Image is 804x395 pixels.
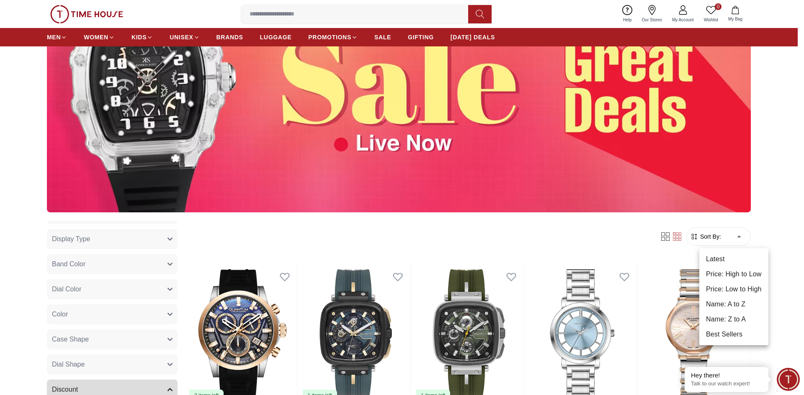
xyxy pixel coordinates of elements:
[699,297,768,312] li: Name: A to Z
[699,252,768,267] li: Latest
[699,267,768,282] li: Price: High to Low
[777,368,800,391] div: Chat Widget
[699,282,768,297] li: Price: Low to High
[691,380,762,387] p: Talk to our watch expert!
[699,327,768,342] li: Best Sellers
[691,371,762,380] div: Hey there!
[699,312,768,327] li: Name: Z to A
